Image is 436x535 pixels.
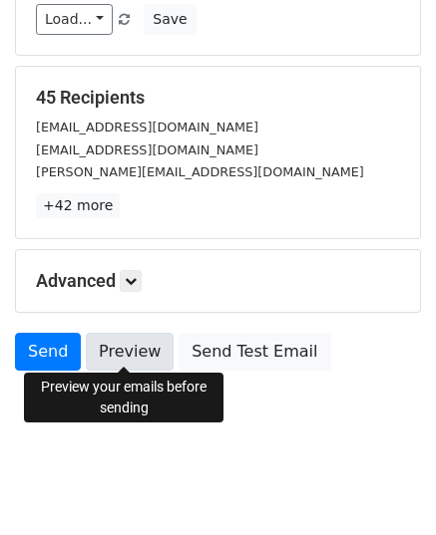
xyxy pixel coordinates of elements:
h5: Advanced [36,270,400,292]
small: [PERSON_NAME][EMAIL_ADDRESS][DOMAIN_NAME] [36,164,364,179]
small: [EMAIL_ADDRESS][DOMAIN_NAME] [36,142,258,157]
a: Load... [36,4,113,35]
a: Send [15,333,81,371]
button: Save [144,4,196,35]
a: Send Test Email [179,333,330,371]
div: 聊天小工具 [336,439,436,535]
iframe: Chat Widget [336,439,436,535]
div: Preview your emails before sending [24,373,223,422]
a: +42 more [36,193,120,218]
h5: 45 Recipients [36,87,400,109]
small: [EMAIL_ADDRESS][DOMAIN_NAME] [36,120,258,134]
a: Preview [86,333,174,371]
